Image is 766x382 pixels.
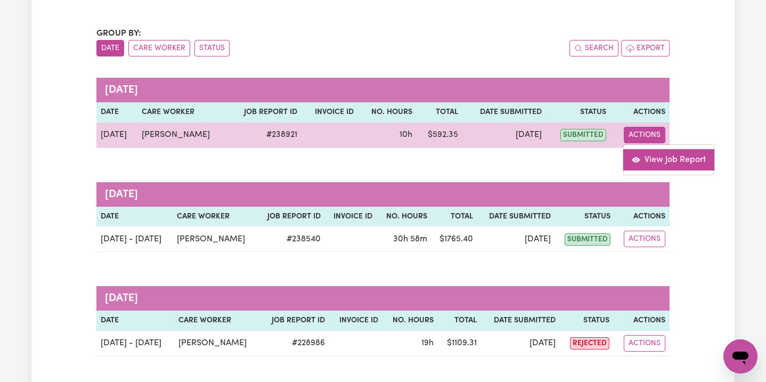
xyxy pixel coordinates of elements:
th: Actions [615,207,670,227]
td: $ 1109.31 [438,331,481,356]
button: Search [569,40,618,56]
th: Date Submitted [477,207,555,227]
th: Job Report ID [257,207,324,227]
button: sort invoices by paid status [194,40,230,56]
span: submitted [560,129,606,141]
td: [PERSON_NAME] [174,331,260,356]
th: Date Submitted [462,102,545,123]
th: Date [96,207,173,227]
button: sort invoices by care worker [128,40,190,56]
td: [PERSON_NAME] [173,226,257,252]
button: sort invoices by date [96,40,124,56]
th: Job Report ID [229,102,301,123]
td: # 238921 [229,123,301,148]
th: Care worker [137,102,229,123]
th: Care worker [173,207,257,227]
iframe: Button to launch messaging window [723,339,757,373]
caption: [DATE] [96,78,670,102]
th: Job Report ID [260,311,329,331]
td: [DATE] [96,123,137,148]
td: [DATE] - [DATE] [96,226,173,252]
span: rejected [570,337,609,350]
td: $ 592.35 [417,123,463,148]
div: Actions [623,144,715,175]
th: No. Hours [358,102,417,123]
span: 10 hours [400,131,412,139]
th: Invoice ID [301,102,357,123]
span: 19 hours [421,339,434,347]
th: Date [96,311,174,331]
span: 30 hours 58 minutes [393,235,427,243]
td: [DATE] - [DATE] [96,331,174,356]
td: [DATE] [477,226,555,252]
th: Total [431,207,478,227]
caption: [DATE] [96,182,670,207]
th: Invoice ID [329,311,382,331]
td: [DATE] [462,123,545,148]
td: # 238540 [257,226,324,252]
span: Group by: [96,29,141,38]
th: Total [438,311,481,331]
th: Actions [614,311,670,331]
span: submitted [565,233,610,246]
td: $ 1765.40 [431,226,478,252]
th: Status [555,207,615,227]
th: No. Hours [377,207,431,227]
button: Export [621,40,670,56]
th: No. Hours [382,311,438,331]
td: [PERSON_NAME] [137,123,229,148]
th: Care worker [174,311,260,331]
button: Actions [624,231,665,247]
th: Date [96,102,137,123]
td: [DATE] [481,331,560,356]
caption: [DATE] [96,286,670,311]
th: Date Submitted [481,311,560,331]
th: Invoice ID [325,207,377,227]
th: Status [546,102,610,123]
button: Actions [624,127,665,143]
th: Total [417,102,463,123]
th: Actions [610,102,670,123]
td: # 228986 [260,331,329,356]
button: Actions [624,335,665,352]
th: Status [560,311,614,331]
a: View job report 238921 [623,149,714,170]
